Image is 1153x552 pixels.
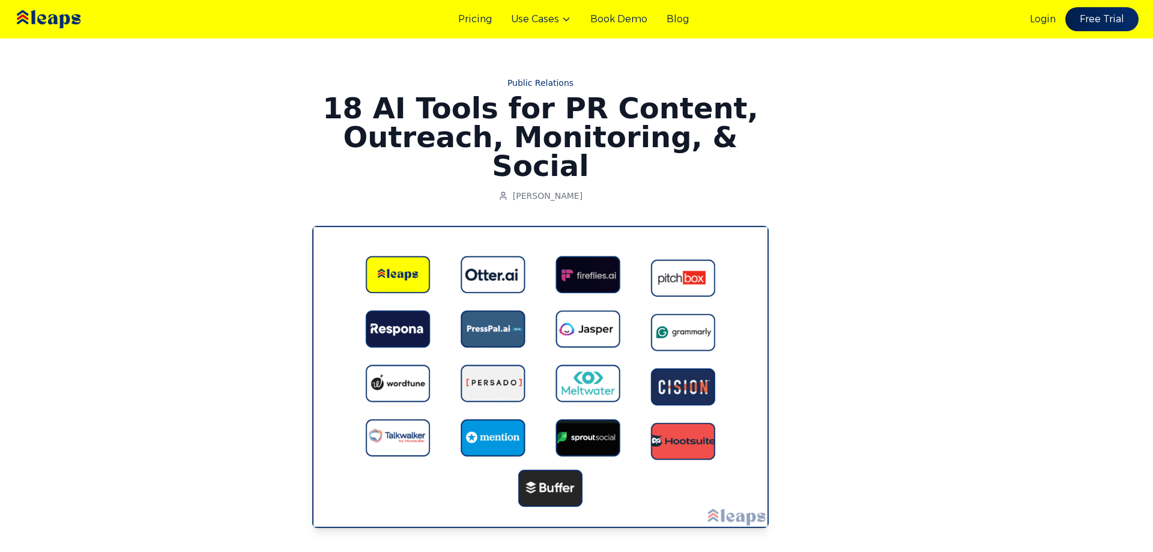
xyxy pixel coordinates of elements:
img: AI-tools-for-PR [312,226,769,528]
img: Leaps Logo [14,2,117,37]
a: [PERSON_NAME] [498,190,583,202]
a: Pricing [458,12,492,26]
a: Blog [667,12,689,26]
a: Login [1030,12,1056,26]
button: Use Cases [511,12,571,26]
a: Free Trial [1065,7,1139,31]
span: [PERSON_NAME] [513,190,583,202]
a: Public Relations [312,77,769,89]
a: Book Demo [590,12,647,26]
h1: 18 AI Tools for PR Content, Outreach, Monitoring, & Social [312,94,769,180]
